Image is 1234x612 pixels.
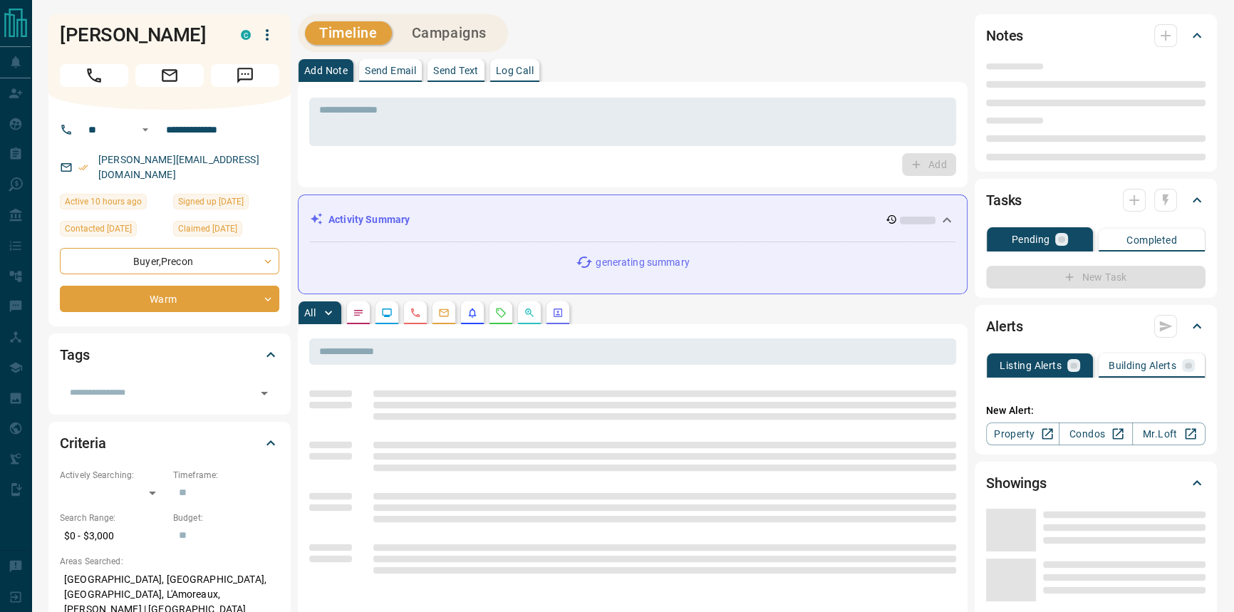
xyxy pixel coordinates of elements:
[60,426,279,460] div: Criteria
[60,432,106,455] h2: Criteria
[60,24,219,46] h1: [PERSON_NAME]
[178,195,244,209] span: Signed up [DATE]
[524,307,535,318] svg: Opportunities
[1132,422,1206,445] a: Mr.Loft
[986,422,1059,445] a: Property
[254,383,274,403] button: Open
[60,512,166,524] p: Search Range:
[135,64,204,87] span: Email
[381,307,393,318] svg: Lead Browsing Activity
[304,308,316,318] p: All
[173,469,279,482] p: Timeframe:
[60,469,166,482] p: Actively Searching:
[328,212,410,227] p: Activity Summary
[65,195,142,209] span: Active 10 hours ago
[596,255,689,270] p: generating summary
[65,222,132,236] span: Contacted [DATE]
[60,286,279,312] div: Warm
[211,64,279,87] span: Message
[467,307,478,318] svg: Listing Alerts
[60,64,128,87] span: Call
[986,189,1022,212] h2: Tasks
[1109,361,1176,370] p: Building Alerts
[60,221,166,241] div: Fri Jul 04 2025
[305,21,392,45] button: Timeline
[986,466,1206,500] div: Showings
[178,222,237,236] span: Claimed [DATE]
[433,66,479,76] p: Send Text
[365,66,416,76] p: Send Email
[986,315,1023,338] h2: Alerts
[310,207,955,233] div: Activity Summary
[60,338,279,372] div: Tags
[137,121,154,138] button: Open
[304,66,348,76] p: Add Note
[173,194,279,214] div: Mon Sep 12 2022
[986,183,1206,217] div: Tasks
[986,309,1206,343] div: Alerts
[173,221,279,241] div: Thu Dec 05 2024
[986,24,1023,47] h2: Notes
[60,343,89,366] h2: Tags
[495,307,507,318] svg: Requests
[496,66,534,76] p: Log Call
[60,194,166,214] div: Tue Aug 12 2025
[1059,422,1132,445] a: Condos
[438,307,450,318] svg: Emails
[410,307,421,318] svg: Calls
[552,307,564,318] svg: Agent Actions
[1000,361,1062,370] p: Listing Alerts
[1012,234,1050,244] p: Pending
[398,21,501,45] button: Campaigns
[60,248,279,274] div: Buyer , Precon
[98,154,259,180] a: [PERSON_NAME][EMAIL_ADDRESS][DOMAIN_NAME]
[986,19,1206,53] div: Notes
[78,162,88,172] svg: Email Verified
[173,512,279,524] p: Budget:
[241,30,251,40] div: condos.ca
[986,472,1047,494] h2: Showings
[60,524,166,548] p: $0 - $3,000
[353,307,364,318] svg: Notes
[1126,235,1177,245] p: Completed
[60,555,279,568] p: Areas Searched:
[986,403,1206,418] p: New Alert:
